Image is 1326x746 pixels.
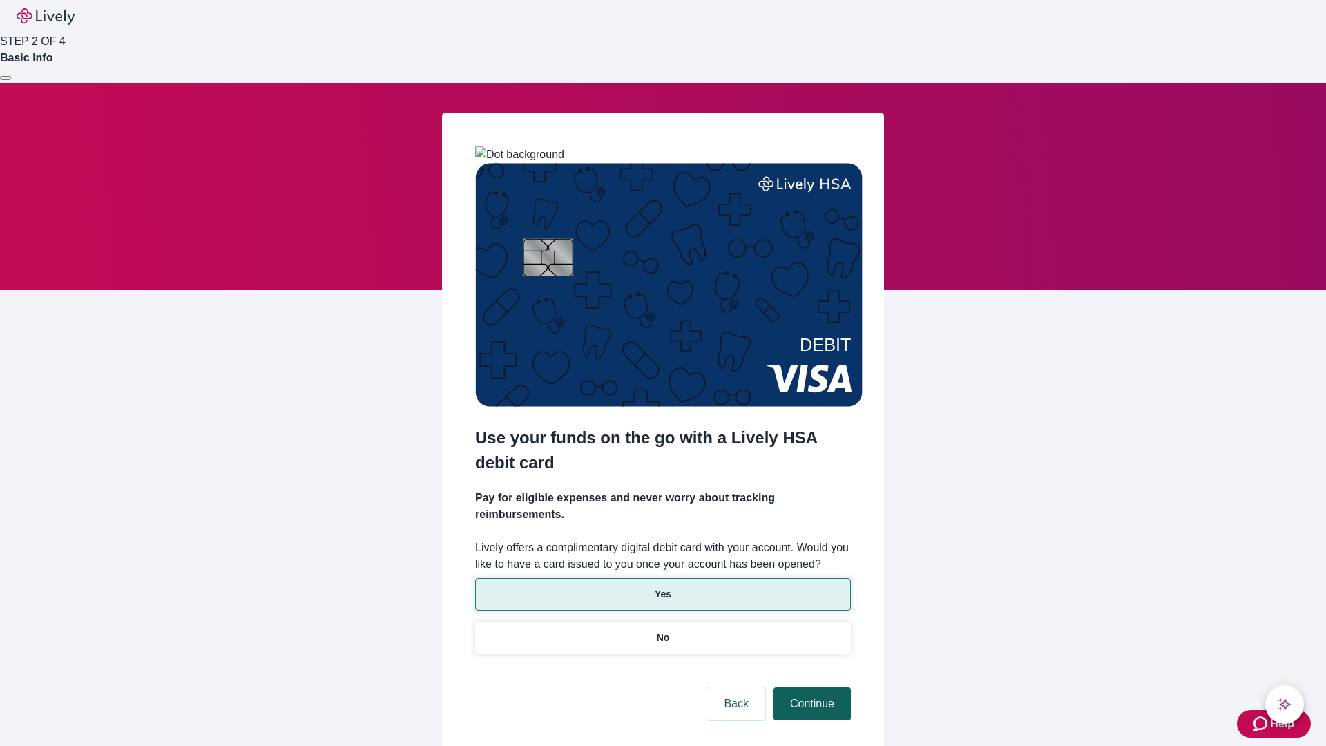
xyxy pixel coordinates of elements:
svg: Lively AI Assistant [1278,698,1291,711]
button: No [475,622,851,654]
button: Back [707,687,765,720]
span: Help [1270,716,1294,732]
h2: Use your funds on the go with a Lively HSA debit card [475,425,851,475]
p: Yes [655,587,671,602]
img: Dot background [475,146,564,163]
img: Debit card [475,163,863,407]
button: Yes [475,578,851,611]
label: Lively offers a complimentary digital debit card with your account. Would you like to have a card... [475,539,851,573]
button: Continue [773,687,851,720]
svg: Zendesk support icon [1253,716,1270,732]
button: chat [1265,685,1304,724]
h4: Pay for eligible expenses and never worry about tracking reimbursements. [475,490,851,523]
button: Zendesk support iconHelp [1237,710,1311,738]
img: Lively [17,8,75,25]
p: No [657,631,670,645]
